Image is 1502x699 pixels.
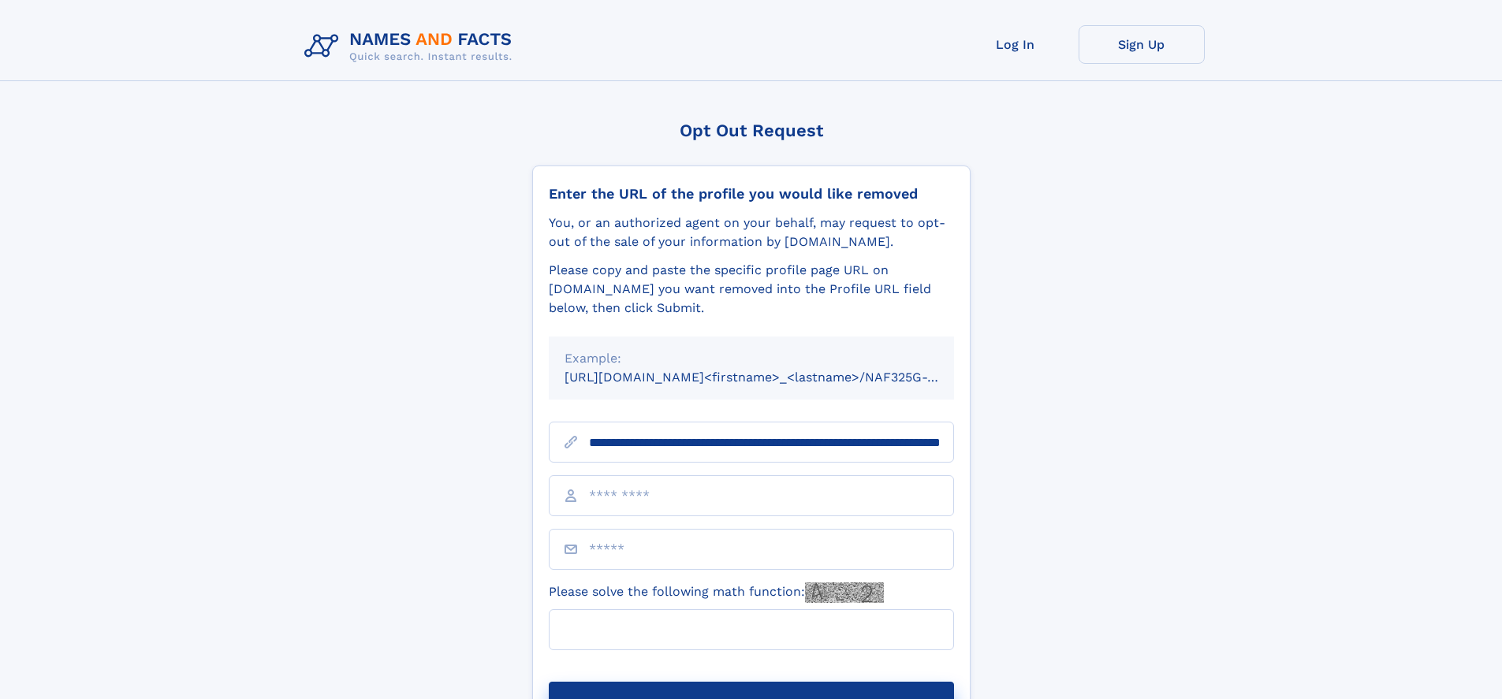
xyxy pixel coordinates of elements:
[549,214,954,251] div: You, or an authorized agent on your behalf, may request to opt-out of the sale of your informatio...
[565,349,938,368] div: Example:
[298,25,525,68] img: Logo Names and Facts
[1079,25,1205,64] a: Sign Up
[549,582,884,603] label: Please solve the following math function:
[532,121,971,140] div: Opt Out Request
[565,370,984,385] small: [URL][DOMAIN_NAME]<firstname>_<lastname>/NAF325G-xxxxxxxx
[549,185,954,203] div: Enter the URL of the profile you would like removed
[549,261,954,318] div: Please copy and paste the specific profile page URL on [DOMAIN_NAME] you want removed into the Pr...
[952,25,1079,64] a: Log In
